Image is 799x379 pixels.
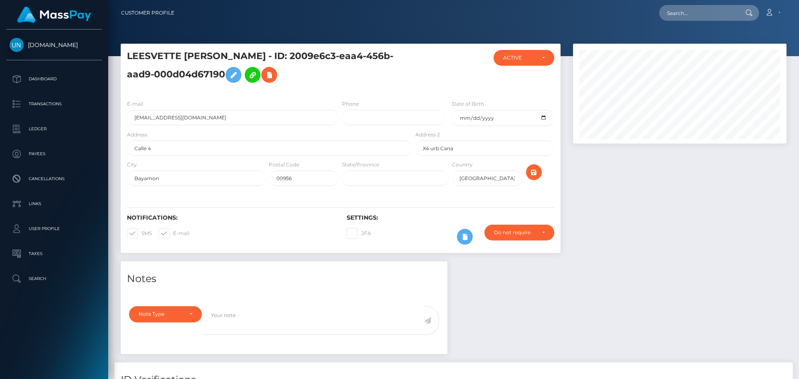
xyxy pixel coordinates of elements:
div: Do not require [494,229,535,236]
div: Note Type [139,311,183,317]
label: E-mail [127,100,143,108]
p: Search [10,272,99,285]
img: Unlockt.me [10,38,24,52]
a: Search [6,268,102,289]
div: ACTIVE [503,54,535,61]
label: Address [127,131,147,139]
span: [DOMAIN_NAME] [6,41,102,49]
label: Phone [342,100,359,108]
img: MassPay Logo [17,7,91,23]
label: State/Province [342,161,379,168]
a: Cancellations [6,168,102,189]
p: Payees [10,148,99,160]
p: User Profile [10,223,99,235]
a: Ledger [6,119,102,139]
label: 2FA [347,228,371,239]
button: Note Type [129,306,202,322]
label: Date of Birth [452,100,484,108]
p: Links [10,198,99,210]
p: Taxes [10,248,99,260]
label: Address 2 [415,131,440,139]
button: ACTIVE [494,50,554,66]
label: E-mail [159,228,189,239]
a: User Profile [6,218,102,239]
a: Taxes [6,243,102,264]
label: Country [452,161,473,168]
p: Transactions [10,98,99,110]
h6: Settings: [347,214,554,221]
p: Cancellations [10,173,99,185]
p: Ledger [10,123,99,135]
h4: Notes [127,272,441,286]
a: Links [6,193,102,214]
a: Customer Profile [121,4,174,22]
label: Postal Code [269,161,299,168]
a: Dashboard [6,69,102,89]
p: Dashboard [10,73,99,85]
a: Transactions [6,94,102,114]
h6: Notifications: [127,214,334,221]
label: City [127,161,137,168]
input: Search... [659,5,737,21]
h5: LEESVETTE [PERSON_NAME] - ID: 2009e6c3-eaa4-456b-aad9-000d04d67190 [127,50,407,87]
a: Payees [6,144,102,164]
button: Do not require [484,225,554,240]
label: SMS [127,228,152,239]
